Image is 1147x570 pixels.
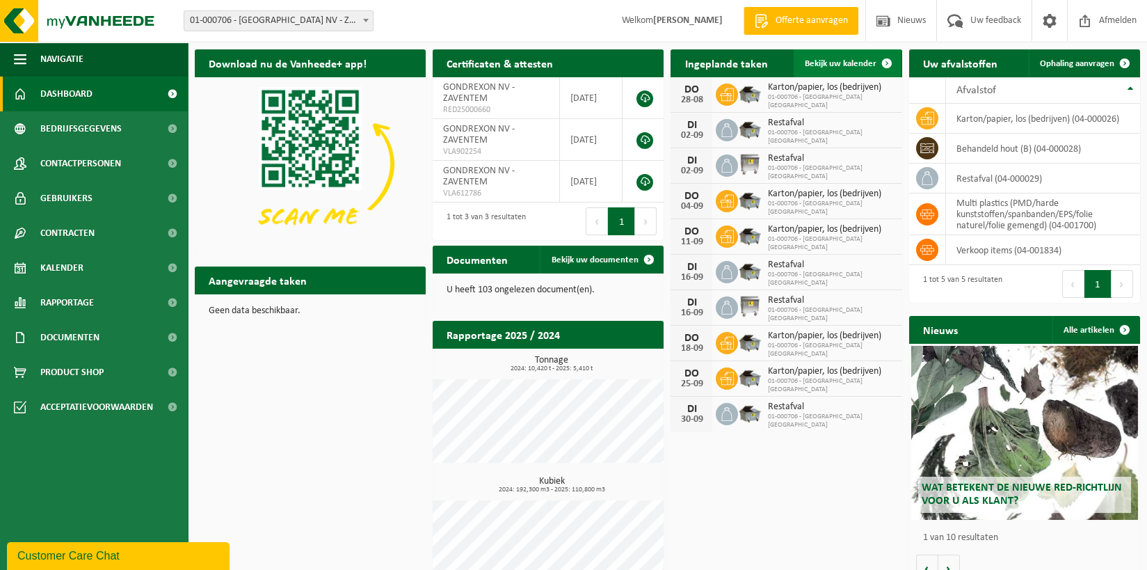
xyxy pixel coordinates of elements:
img: WB-5000-GAL-GY-01 [738,223,762,247]
div: DO [677,368,705,379]
span: Contactpersonen [40,146,121,181]
span: Afvalstof [956,85,996,96]
div: 02-09 [677,131,705,141]
strong: [PERSON_NAME] [653,15,723,26]
a: Wat betekent de nieuwe RED-richtlijn voor u als klant? [911,346,1138,520]
h2: Rapportage 2025 / 2024 [433,321,574,348]
span: Karton/papier, los (bedrijven) [767,224,895,235]
span: VLA612786 [443,188,549,199]
img: WB-1100-GAL-GY-02 [738,152,762,176]
span: 01-000706 - [GEOGRAPHIC_DATA] [GEOGRAPHIC_DATA] [767,129,895,145]
p: Geen data beschikbaar. [209,306,412,316]
span: Contracten [40,216,95,251]
button: 1 [608,207,635,235]
td: [DATE] [560,119,623,161]
td: behandeld hout (B) (04-000028) [946,134,1140,164]
span: Kalender [40,251,83,285]
span: 01-000706 - [GEOGRAPHIC_DATA] [GEOGRAPHIC_DATA] [767,271,895,287]
h2: Download nu de Vanheede+ app! [195,49,380,77]
div: 30-09 [677,415,705,425]
div: DI [677,262,705,273]
span: 01-000706 - [GEOGRAPHIC_DATA] [GEOGRAPHIC_DATA] [767,413,895,429]
a: Alle artikelen [1052,316,1139,344]
span: 01-000706 - [GEOGRAPHIC_DATA] [GEOGRAPHIC_DATA] [767,306,895,323]
div: DI [677,297,705,308]
a: Bekijk rapportage [560,348,662,376]
span: Bekijk uw kalender [805,59,876,68]
h2: Certificaten & attesten [433,49,567,77]
div: 11-09 [677,237,705,247]
div: 25-09 [677,379,705,389]
span: 01-000706 - GONDREXON NV - ZAVENTEM [184,11,373,31]
span: Dashboard [40,77,93,111]
a: Bekijk uw documenten [540,246,662,274]
span: 01-000706 - [GEOGRAPHIC_DATA] [GEOGRAPHIC_DATA] [767,235,895,252]
div: 16-09 [677,308,705,318]
td: multi plastics (PMD/harde kunststoffen/spanbanden/EPS/folie naturel/folie gemengd) (04-001700) [946,193,1140,235]
div: 02-09 [677,166,705,176]
span: RED25000660 [443,104,549,116]
td: verkoop items (04-001834) [946,235,1140,265]
span: Acceptatievoorwaarden [40,390,153,425]
div: DO [677,191,705,202]
span: Restafval [767,402,895,413]
div: 1 tot 5 van 5 resultaten [916,269,1002,299]
span: Karton/papier, los (bedrijven) [767,366,895,377]
span: 2024: 192,300 m3 - 2025: 110,800 m3 [440,486,664,493]
button: 1 [1084,270,1112,298]
img: WB-1100-GAL-GY-02 [738,294,762,318]
button: Next [1112,270,1133,298]
div: DO [677,84,705,95]
span: 01-000706 - [GEOGRAPHIC_DATA] [GEOGRAPHIC_DATA] [767,93,895,110]
div: 04-09 [677,202,705,212]
span: GONDREXON NV - ZAVENTEM [443,124,515,145]
span: Restafval [767,118,895,129]
a: Ophaling aanvragen [1029,49,1139,77]
h2: Uw afvalstoffen [909,49,1011,77]
img: Download de VHEPlus App [195,77,426,251]
span: GONDREXON NV - ZAVENTEM [443,82,515,104]
span: Karton/papier, los (bedrijven) [767,189,895,200]
span: Restafval [767,260,895,271]
div: DI [677,404,705,415]
span: 2024: 10,420 t - 2025: 5,410 t [440,365,664,372]
span: Karton/papier, los (bedrijven) [767,82,895,93]
div: DI [677,120,705,131]
span: Restafval [767,295,895,306]
div: 1 tot 3 van 3 resultaten [440,206,526,237]
span: 01-000706 - [GEOGRAPHIC_DATA] [GEOGRAPHIC_DATA] [767,342,895,358]
button: Next [635,207,657,235]
img: WB-5000-GAL-GY-01 [738,365,762,389]
div: DO [677,226,705,237]
td: restafval (04-000029) [946,164,1140,193]
h2: Nieuws [909,316,972,343]
td: [DATE] [560,161,623,203]
span: Documenten [40,320,99,355]
span: Gebruikers [40,181,93,216]
span: Ophaling aanvragen [1040,59,1114,68]
span: 01-000706 - [GEOGRAPHIC_DATA] [GEOGRAPHIC_DATA] [767,164,895,181]
button: Previous [586,207,608,235]
div: 28-08 [677,95,705,105]
img: WB-5000-GAL-GY-01 [738,81,762,105]
td: karton/papier, los (bedrijven) (04-000026) [946,104,1140,134]
span: 01-000706 - [GEOGRAPHIC_DATA] [GEOGRAPHIC_DATA] [767,200,895,216]
a: Bekijk uw kalender [794,49,901,77]
span: Offerte aanvragen [772,14,851,28]
iframe: chat widget [7,539,232,570]
img: WB-5000-GAL-GY-01 [738,188,762,212]
div: DI [677,155,705,166]
span: GONDREXON NV - ZAVENTEM [443,166,515,187]
span: VLA902254 [443,146,549,157]
span: Bedrijfsgegevens [40,111,122,146]
span: Product Shop [40,355,104,390]
h2: Documenten [433,246,522,273]
h2: Aangevraagde taken [195,267,321,294]
span: Bekijk uw documenten [551,255,638,264]
span: Wat betekent de nieuwe RED-richtlijn voor u als klant? [922,482,1122,507]
div: DO [677,333,705,344]
h3: Kubiek [440,477,664,493]
div: 18-09 [677,344,705,354]
img: WB-5000-GAL-GY-01 [738,330,762,354]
